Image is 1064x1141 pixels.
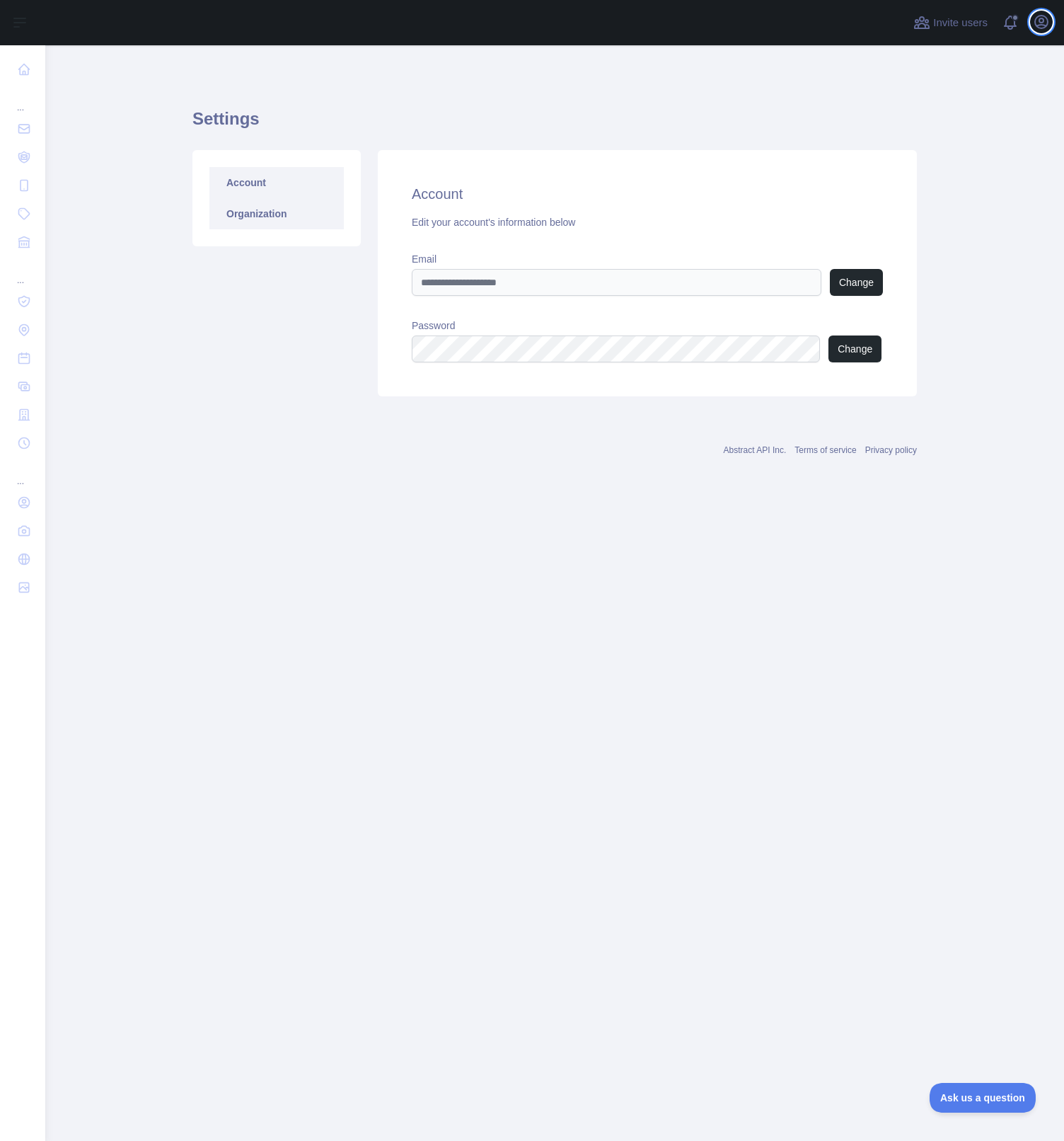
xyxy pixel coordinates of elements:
[412,215,883,229] div: Edit your account's information below
[412,252,883,266] label: Email
[910,11,990,34] button: Invite users
[865,445,917,455] a: Privacy policy
[794,445,856,455] a: Terms of service
[724,445,787,455] a: Abstract API Inc.
[11,85,34,113] div: ...
[412,184,883,204] h2: Account
[209,198,344,229] a: Organization
[11,258,34,286] div: ...
[412,319,883,333] label: Password
[933,15,988,31] span: Invite users
[209,167,344,198] a: Account
[11,459,34,487] div: ...
[192,108,917,142] h1: Settings
[828,336,881,362] button: Change
[830,269,883,296] button: Change
[930,1083,1036,1113] iframe: Toggle Customer Support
